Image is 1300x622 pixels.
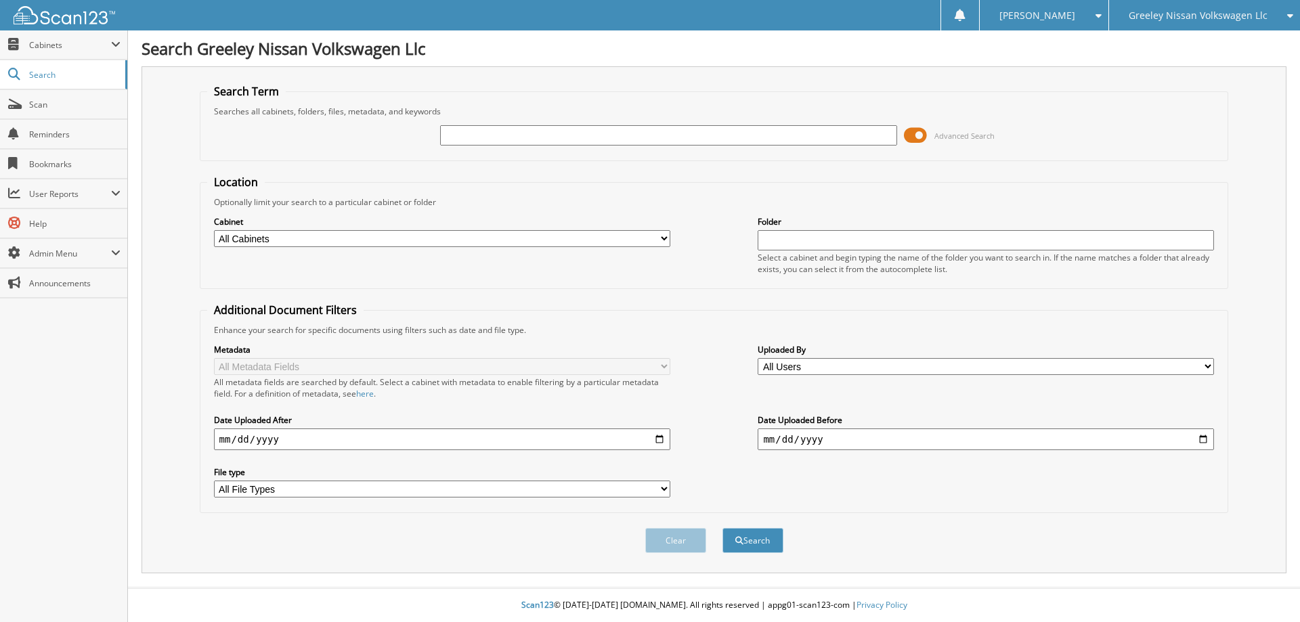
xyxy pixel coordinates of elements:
[29,188,111,200] span: User Reports
[214,428,670,450] input: start
[857,599,907,610] a: Privacy Policy
[29,129,121,140] span: Reminders
[758,216,1214,227] label: Folder
[29,39,111,51] span: Cabinets
[1129,12,1267,20] span: Greeley Nissan Volkswagen Llc
[214,414,670,426] label: Date Uploaded After
[758,414,1214,426] label: Date Uploaded Before
[214,376,670,399] div: All metadata fields are searched by default. Select a cabinet with metadata to enable filtering b...
[128,589,1300,622] div: © [DATE]-[DATE] [DOMAIN_NAME]. All rights reserved | appg01-scan123-com |
[29,158,121,170] span: Bookmarks
[29,69,118,81] span: Search
[14,6,115,24] img: scan123-logo-white.svg
[207,324,1221,336] div: Enhance your search for specific documents using filters such as date and file type.
[29,277,121,289] span: Announcements
[29,218,121,229] span: Help
[999,12,1075,20] span: [PERSON_NAME]
[29,99,121,110] span: Scan
[142,37,1286,60] h1: Search Greeley Nissan Volkswagen Llc
[521,599,554,610] span: Scan123
[758,428,1214,450] input: end
[207,303,364,317] legend: Additional Document Filters
[29,248,111,259] span: Admin Menu
[934,131,995,141] span: Advanced Search
[214,344,670,355] label: Metadata
[356,388,374,399] a: here
[207,84,286,99] legend: Search Term
[645,528,706,553] button: Clear
[214,466,670,478] label: File type
[758,344,1214,355] label: Uploaded By
[207,175,265,190] legend: Location
[758,252,1214,275] div: Select a cabinet and begin typing the name of the folder you want to search in. If the name match...
[722,528,783,553] button: Search
[214,216,670,227] label: Cabinet
[207,196,1221,208] div: Optionally limit your search to a particular cabinet or folder
[207,106,1221,117] div: Searches all cabinets, folders, files, metadata, and keywords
